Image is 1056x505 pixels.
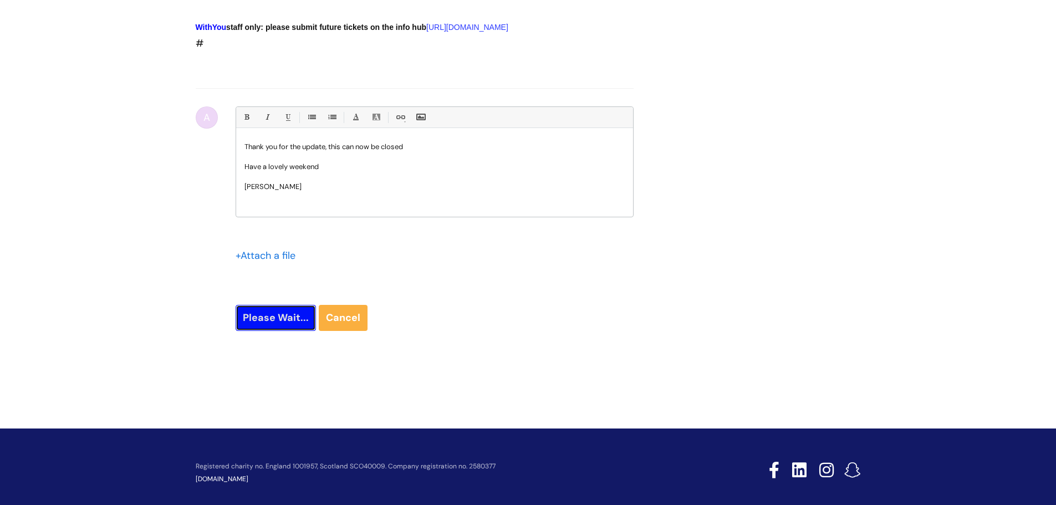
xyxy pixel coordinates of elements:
p: [PERSON_NAME] [244,182,625,192]
strong: staff only: please submit future tickets on the info hub [196,23,427,32]
input: Please Wait... [236,305,316,330]
p: Thank you for the update, this can now be closed [244,142,625,152]
div: Attach a file [236,247,302,264]
a: Font Color [349,110,363,124]
div: A [196,106,218,129]
a: Link [393,110,407,124]
a: • Unordered List (Ctrl-Shift-7) [304,110,318,124]
a: [URL][DOMAIN_NAME] [426,23,508,32]
a: Underline(Ctrl-U) [280,110,294,124]
span: WithYou [196,23,227,32]
a: Cancel [319,305,368,330]
p: Registered charity no. England 1001957, Scotland SCO40009. Company registration no. 2580377 [196,463,690,470]
a: [DOMAIN_NAME] [196,475,248,483]
a: 1. Ordered List (Ctrl-Shift-8) [325,110,339,124]
a: Back Color [369,110,383,124]
a: Insert Image... [414,110,427,124]
p: Have a lovely weekend [244,162,625,172]
a: Italic (Ctrl-I) [260,110,274,124]
a: Bold (Ctrl-B) [239,110,253,124]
